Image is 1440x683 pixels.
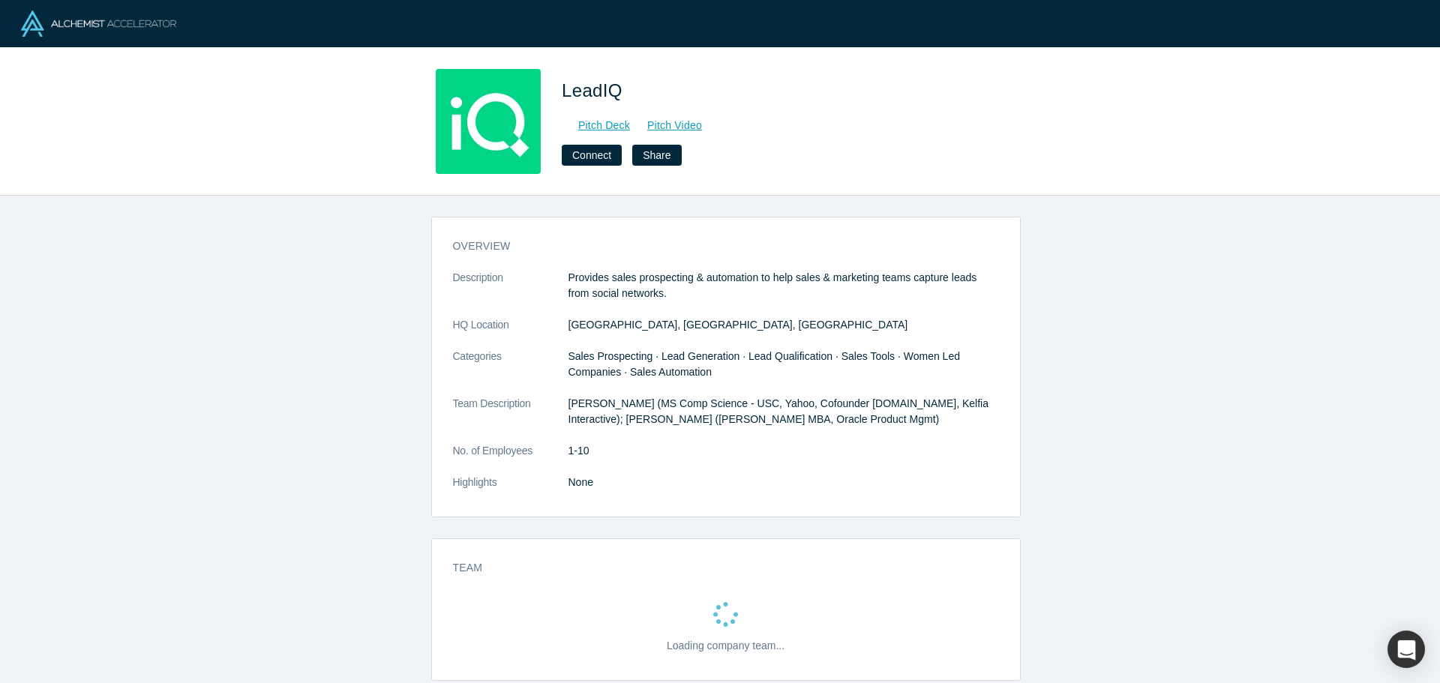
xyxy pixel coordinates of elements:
button: Connect [562,145,622,166]
dt: Categories [453,349,568,396]
img: LeadIQ's Logo [436,69,541,174]
dd: 1-10 [568,443,999,459]
p: Provides sales prospecting & automation to help sales & marketing teams capture leads from social... [568,270,999,301]
a: Pitch Video [631,117,703,134]
dt: No. of Employees [453,443,568,475]
dt: Description [453,270,568,317]
button: Share [632,145,681,166]
h3: Team [453,560,978,576]
dd: [GEOGRAPHIC_DATA], [GEOGRAPHIC_DATA], [GEOGRAPHIC_DATA] [568,317,999,333]
span: Sales Prospecting · Lead Generation · Lead Qualification · Sales Tools · Women Led Companies · Sa... [568,350,960,378]
dt: HQ Location [453,317,568,349]
p: [PERSON_NAME] (MS Comp Science - USC, Yahoo, Cofounder [DOMAIN_NAME], Kelfia Interactive); [PERSO... [568,396,999,427]
img: Alchemist Logo [21,10,176,37]
dt: Highlights [453,475,568,506]
p: Loading company team... [667,638,784,654]
dt: Team Description [453,396,568,443]
span: LeadIQ [562,80,628,100]
a: Pitch Deck [562,117,631,134]
p: None [568,475,999,490]
h3: overview [453,238,978,254]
